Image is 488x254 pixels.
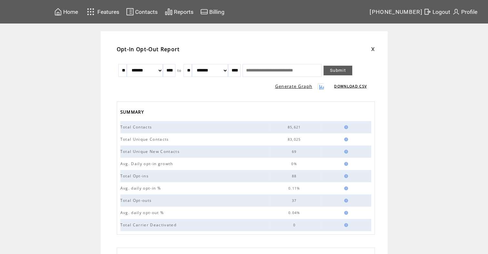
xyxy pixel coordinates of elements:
[433,9,450,15] span: Logout
[288,186,302,191] span: 0.11%
[370,9,423,15] span: [PHONE_NUMBER]
[120,222,178,228] span: Total Carrier Deactivated
[342,211,348,215] img: help.gif
[275,83,313,89] a: Generate Graph
[342,223,348,227] img: help.gif
[164,7,194,17] a: Reports
[53,7,79,17] a: Home
[135,9,158,15] span: Contacts
[120,198,154,203] span: Total Opt-outs
[85,6,96,17] img: features.svg
[334,84,367,89] a: DOWNLOAD CSV
[177,68,182,73] span: to
[423,7,451,17] a: Logout
[120,149,181,154] span: Total Unique New Contacts
[288,125,303,129] span: 85,621
[174,9,194,15] span: Reports
[292,149,298,154] span: 69
[461,9,477,15] span: Profile
[125,7,159,17] a: Contacts
[84,5,121,18] a: Features
[120,161,175,166] span: Avg. Daily opt-in growth
[342,137,348,141] img: help.gif
[117,46,180,53] span: Opt-In Opt-Out Report
[126,8,134,16] img: contacts.svg
[324,66,352,75] a: Submit
[342,174,348,178] img: help.gif
[288,137,303,142] span: 83,025
[342,150,348,154] img: help.gif
[293,223,297,227] span: 0
[342,199,348,202] img: help.gif
[165,8,173,16] img: chart.svg
[63,9,78,15] span: Home
[200,8,208,16] img: creidtcard.svg
[120,136,171,142] span: Total Unique Contacts
[199,7,225,17] a: Billing
[291,162,299,166] span: 0%
[54,8,62,16] img: home.svg
[451,7,478,17] a: Profile
[120,210,166,215] span: Avg. daily opt-out %
[120,108,145,118] span: SUMMARY
[342,186,348,190] img: help.gif
[120,185,163,191] span: Avg. daily opt-in %
[120,173,150,179] span: Total Opt-ins
[97,9,119,15] span: Features
[120,124,154,130] span: Total Contacts
[209,9,224,15] span: Billing
[292,174,298,178] span: 88
[342,162,348,166] img: help.gif
[292,198,298,203] span: 37
[423,8,431,16] img: exit.svg
[452,8,460,16] img: profile.svg
[342,125,348,129] img: help.gif
[288,211,302,215] span: 0.04%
